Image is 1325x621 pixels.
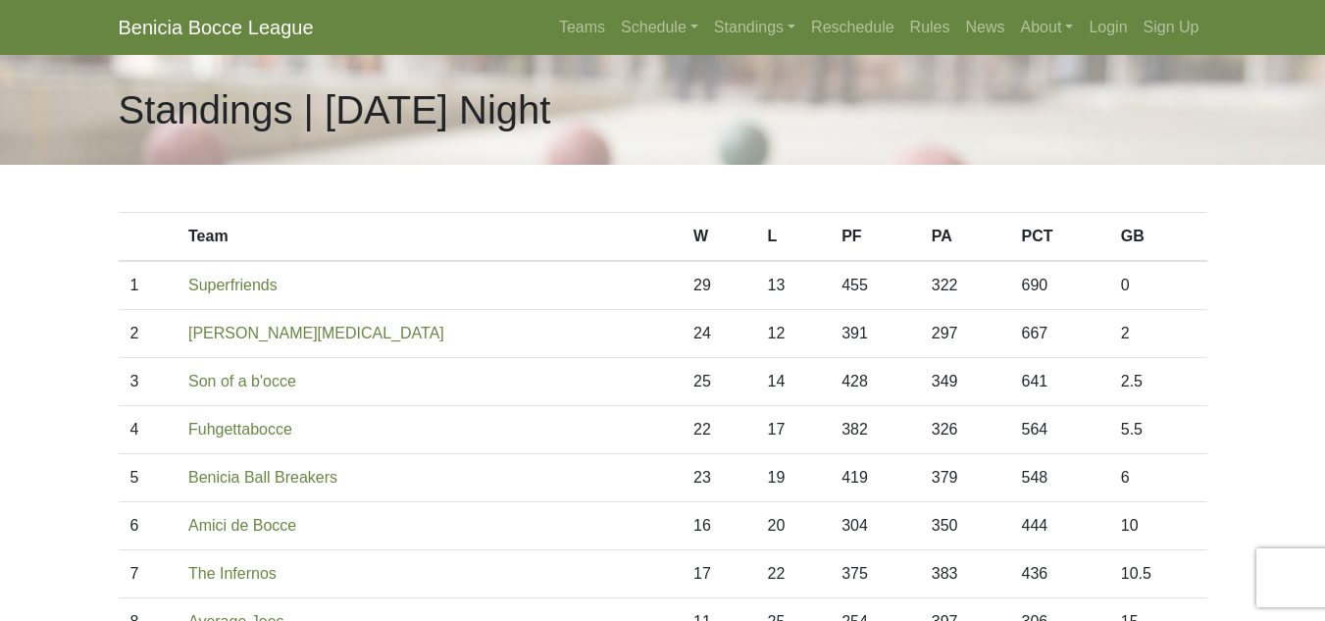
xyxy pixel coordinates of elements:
[920,550,1010,598] td: 383
[551,8,613,47] a: Teams
[1109,454,1207,502] td: 6
[920,406,1010,454] td: 326
[682,454,756,502] td: 23
[756,406,831,454] td: 17
[119,86,551,133] h1: Standings | [DATE] Night
[1109,406,1207,454] td: 5.5
[803,8,902,47] a: Reschedule
[682,502,756,550] td: 16
[188,421,292,438] a: Fuhgettabocce
[177,213,682,262] th: Team
[1109,261,1207,310] td: 0
[682,550,756,598] td: 17
[1109,550,1207,598] td: 10.5
[119,261,178,310] td: 1
[830,358,920,406] td: 428
[756,550,831,598] td: 22
[1009,261,1108,310] td: 690
[902,8,958,47] a: Rules
[119,406,178,454] td: 4
[756,213,831,262] th: L
[830,550,920,598] td: 375
[682,358,756,406] td: 25
[613,8,706,47] a: Schedule
[1009,550,1108,598] td: 436
[706,8,803,47] a: Standings
[920,502,1010,550] td: 350
[682,261,756,310] td: 29
[830,406,920,454] td: 382
[119,8,314,47] a: Benicia Bocce League
[1109,310,1207,358] td: 2
[830,502,920,550] td: 304
[1009,406,1108,454] td: 564
[1009,454,1108,502] td: 548
[119,454,178,502] td: 5
[119,310,178,358] td: 2
[188,565,277,582] a: The Infernos
[1081,8,1135,47] a: Login
[1009,502,1108,550] td: 444
[958,8,1013,47] a: News
[1009,213,1108,262] th: PCT
[830,454,920,502] td: 419
[188,517,296,534] a: Amici de Bocce
[1009,358,1108,406] td: 641
[1013,8,1082,47] a: About
[1009,310,1108,358] td: 667
[119,550,178,598] td: 7
[188,325,444,341] a: [PERSON_NAME][MEDICAL_DATA]
[1109,358,1207,406] td: 2.5
[119,358,178,406] td: 3
[188,277,278,293] a: Superfriends
[920,454,1010,502] td: 379
[682,310,756,358] td: 24
[830,261,920,310] td: 455
[756,261,831,310] td: 13
[1136,8,1207,47] a: Sign Up
[756,358,831,406] td: 14
[920,261,1010,310] td: 322
[830,213,920,262] th: PF
[756,310,831,358] td: 12
[920,358,1010,406] td: 349
[188,373,296,389] a: Son of a b'occe
[682,213,756,262] th: W
[1109,213,1207,262] th: GB
[188,469,337,486] a: Benicia Ball Breakers
[1109,502,1207,550] td: 10
[682,406,756,454] td: 22
[920,310,1010,358] td: 297
[920,213,1010,262] th: PA
[756,454,831,502] td: 19
[756,502,831,550] td: 20
[119,502,178,550] td: 6
[830,310,920,358] td: 391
